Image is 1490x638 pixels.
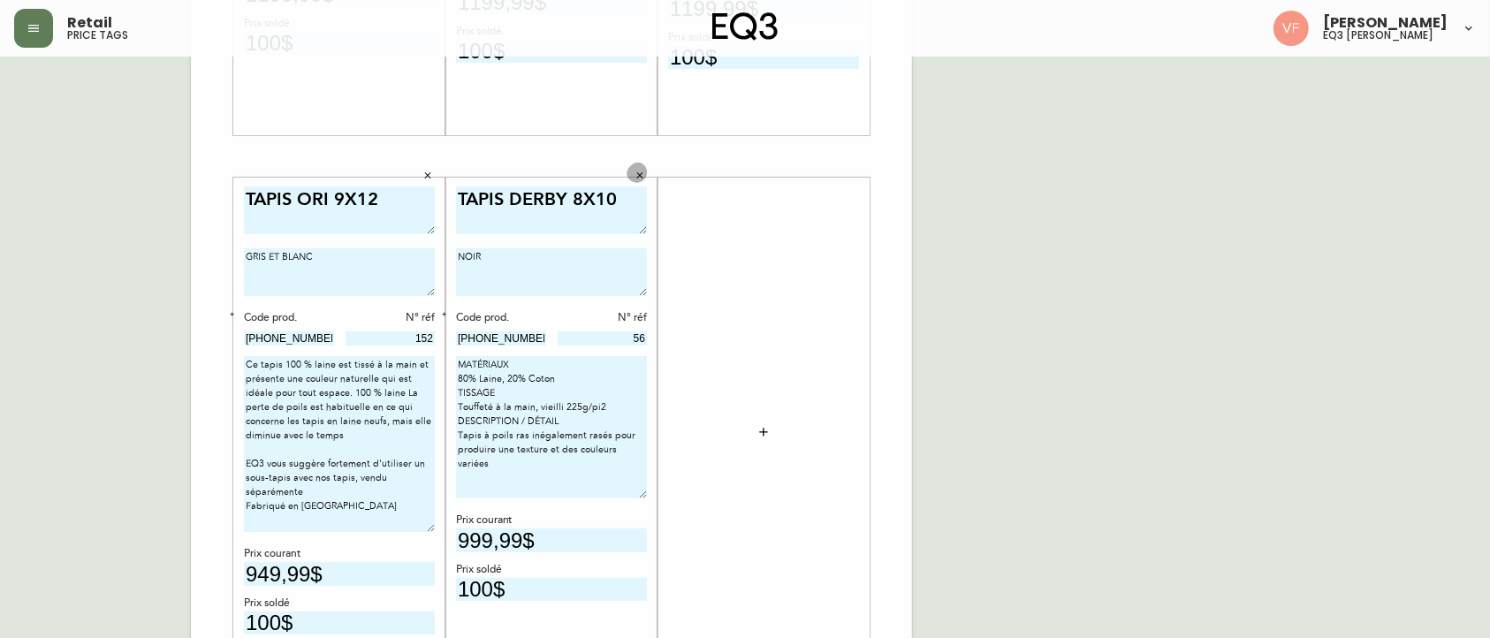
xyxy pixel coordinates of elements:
[1273,11,1309,46] img: 83954825a82370567d732cff99fea37d
[67,16,112,30] span: Retail
[244,186,435,235] textarea: TAPIS ORI 9X12
[712,12,778,41] img: logo
[244,596,435,611] div: Prix soldé
[456,513,647,528] div: Prix courant
[346,310,436,326] div: N° réf
[244,546,435,562] div: Prix courant
[244,310,334,326] div: Code prod.
[456,562,647,578] div: Prix soldé
[244,562,435,586] input: Prix sans le $
[67,30,128,41] h5: price tags
[456,356,647,498] textarea: MATÉRIAUX 80% Laine, 20% Coton TISSAGE Touffeté à la main, vieilli 225g/pi2 DESCRIPTION / DÉTAIL ...
[244,356,435,532] textarea: Ce tapis 100 % laine est tissé à la main et présente une couleur naturelle qui est idéale pour to...
[1323,16,1448,30] span: [PERSON_NAME]
[1323,30,1433,41] h5: eq3 [PERSON_NAME]
[558,310,648,326] div: N° réf
[456,186,647,235] textarea: TAPIS DERBY 8X10
[456,310,546,326] div: Code prod.
[456,578,647,602] input: Prix sans le $
[456,528,647,552] input: Prix sans le $
[244,248,435,296] textarea: GRIS ET BLANC
[244,611,435,635] input: Prix sans le $
[456,248,647,296] textarea: NOIR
